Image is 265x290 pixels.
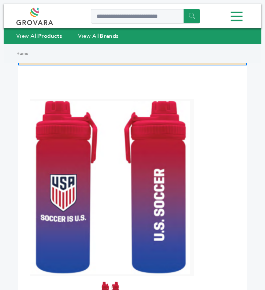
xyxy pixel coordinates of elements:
strong: Products [38,32,62,40]
img: U.S. Soccer Ombre Water Bottle – 19oz 16 units per case 0.0 oz [30,101,190,275]
a: View AllProducts [16,32,62,40]
input: Search a product or brand... [91,9,200,24]
a: View AllBrands [78,32,119,40]
div: Menu [16,8,248,25]
strong: Brands [100,32,119,40]
a: Home [16,51,28,56]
